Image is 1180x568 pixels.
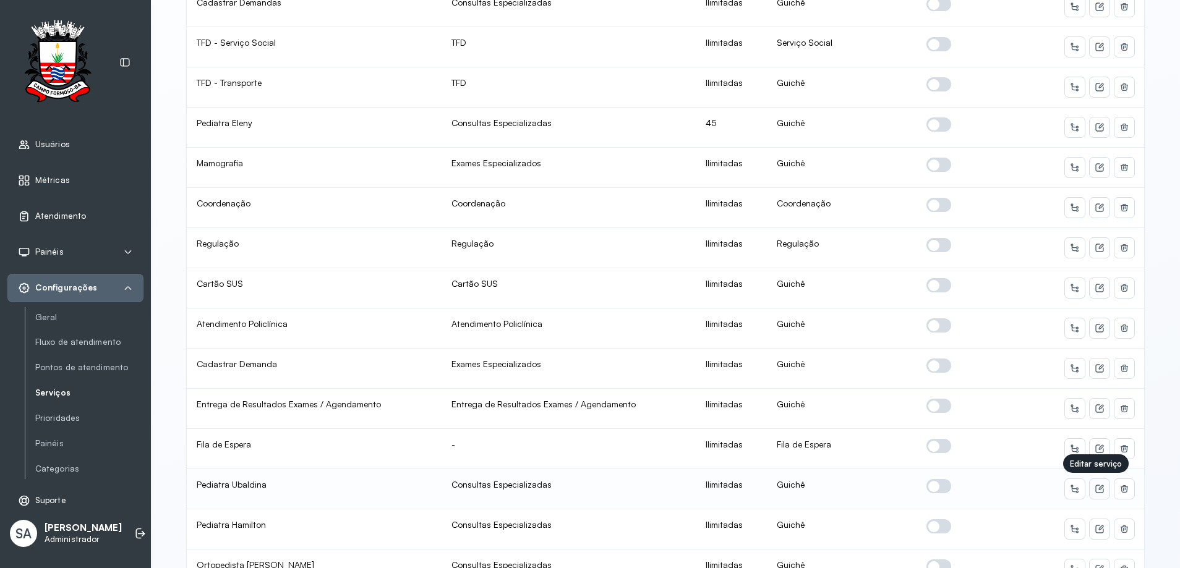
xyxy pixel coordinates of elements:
a: Pontos de atendimento [35,362,143,373]
span: Configurações [35,282,97,293]
td: Ilimitadas [696,188,767,228]
td: Coordenação [767,188,917,228]
div: - [451,439,686,450]
td: Guichê [767,349,917,389]
td: Ilimitadas [696,268,767,308]
div: Cartão SUS [451,278,686,289]
td: Coordenação [187,188,442,228]
a: Prioridades [35,410,143,426]
div: TFD [451,77,686,88]
td: Ilimitadas [696,308,767,349]
td: Ilimitadas [696,27,767,67]
td: Ilimitadas [696,349,767,389]
a: Serviços [35,388,143,398]
div: Consultas Especializadas [451,479,686,490]
p: [PERSON_NAME] [45,522,122,534]
td: Ilimitadas [696,67,767,108]
td: Guichê [767,389,917,429]
td: Guichê [767,67,917,108]
a: Prioridades [35,413,143,423]
div: Consultas Especializadas [451,519,686,530]
td: Fila de Espera [767,429,917,469]
div: Consultas Especializadas [451,117,686,129]
a: Painéis [35,438,143,449]
a: Geral [35,312,143,323]
div: Atendimento Policlínica [451,318,686,329]
div: Entrega de Resultados Exames / Agendamento [451,399,686,410]
td: Regulação [187,228,442,268]
a: Categorias [35,461,143,477]
td: Ilimitadas [696,389,767,429]
div: Regulação [451,238,686,249]
td: TFD - Serviço Social [187,27,442,67]
a: Geral [35,310,143,325]
td: Guichê [767,108,917,148]
td: Mamografia [187,148,442,188]
div: Exames Especializados [451,358,686,370]
a: Métricas [18,174,133,187]
a: Usuários [18,138,133,151]
span: Usuários [35,139,70,150]
td: Ilimitadas [696,469,767,509]
td: Pediatra Eleny [187,108,442,148]
td: Guichê [767,509,917,549]
td: 45 [696,108,767,148]
td: Fila de Espera [187,429,442,469]
td: Ilimitadas [696,148,767,188]
p: Administrador [45,534,122,545]
td: Guichê [767,469,917,509]
a: Serviços [35,385,143,401]
img: Logotipo do estabelecimento [13,20,102,106]
td: TFD - Transporte [187,67,442,108]
div: TFD [451,37,686,48]
td: Cadastrar Demanda [187,349,442,389]
td: Entrega de Resultados Exames / Agendamento [187,389,442,429]
td: Guichê [767,308,917,349]
a: Painéis [35,436,143,451]
td: Serviço Social [767,27,917,67]
td: Ilimitadas [696,228,767,268]
td: Atendimento Policlínica [187,308,442,349]
td: Guichê [767,268,917,308]
td: Guichê [767,148,917,188]
span: Painéis [35,247,64,257]
a: Fluxo de atendimento [35,337,143,347]
td: Ilimitadas [696,509,767,549]
td: Cartão SUS [187,268,442,308]
td: Regulação [767,228,917,268]
td: Pediatra Ubaldina [187,469,442,509]
a: Fluxo de atendimento [35,334,143,350]
td: Ilimitadas [696,429,767,469]
a: Categorias [35,464,143,474]
div: Exames Especializados [451,158,686,169]
span: Atendimento [35,211,86,221]
a: Pontos de atendimento [35,360,143,375]
span: Suporte [35,495,66,506]
span: Métricas [35,175,70,185]
a: Atendimento [18,210,133,223]
td: Pediatra Hamilton [187,509,442,549]
div: Coordenação [451,198,686,209]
